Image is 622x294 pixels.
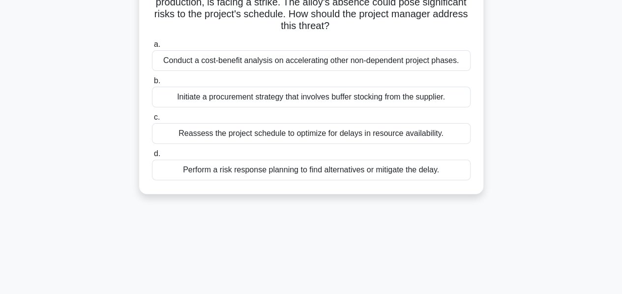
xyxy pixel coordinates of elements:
[152,87,471,107] div: Initiate a procurement strategy that involves buffer stocking from the supplier.
[152,50,471,71] div: Conduct a cost-benefit analysis on accelerating other non-dependent project phases.
[154,76,160,85] span: b.
[152,123,471,144] div: Reassess the project schedule to optimize for delays in resource availability.
[154,113,160,121] span: c.
[152,160,471,180] div: Perform a risk response planning to find alternatives or mitigate the delay.
[154,149,160,158] span: d.
[154,40,160,48] span: a.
